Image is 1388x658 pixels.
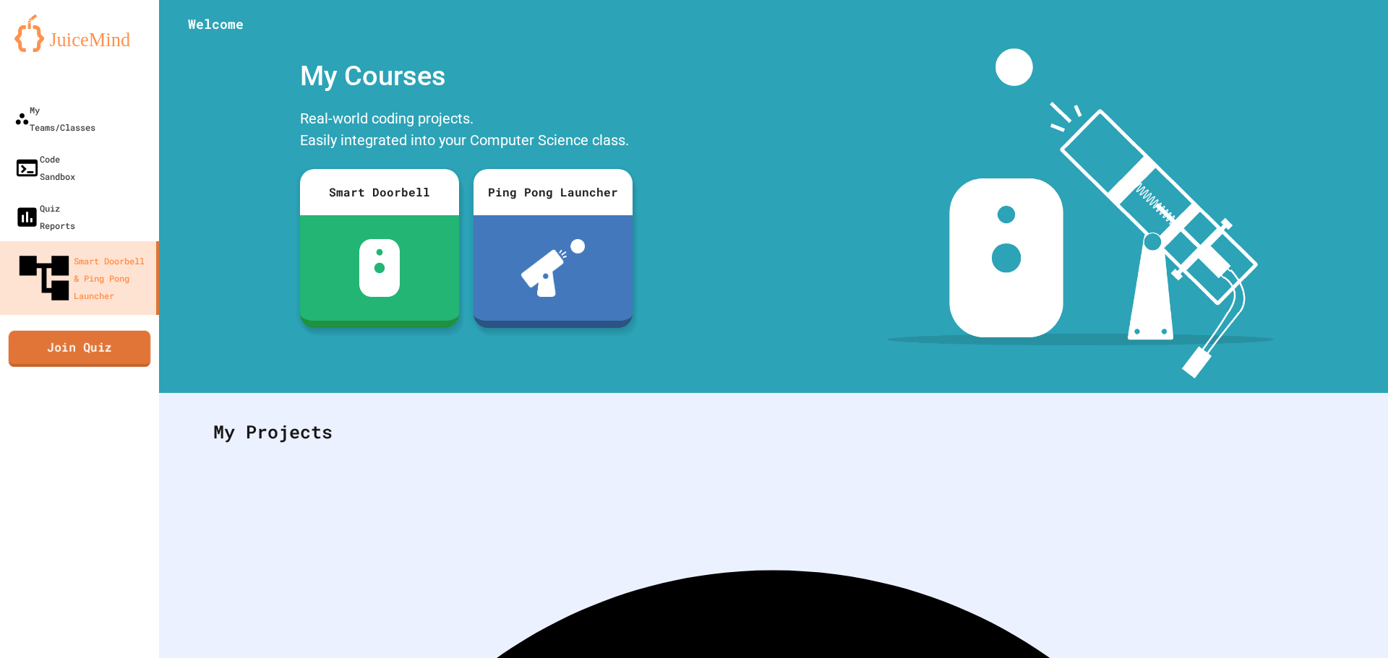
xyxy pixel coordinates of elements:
div: Smart Doorbell & Ping Pong Launcher [14,248,150,308]
div: My Projects [199,404,1348,460]
div: Quiz Reports [14,199,75,234]
div: My Teams/Classes [14,101,95,136]
div: Code Sandbox [14,150,75,185]
img: banner-image-my-projects.png [887,48,1275,378]
div: Smart Doorbell [300,169,459,215]
div: Real-world coding projects. Easily integrated into your Computer Science class. [293,104,640,158]
a: Join Quiz [9,330,150,366]
div: Ping Pong Launcher [474,169,633,215]
div: My Courses [293,48,640,104]
img: ppl-with-ball.png [521,239,586,297]
img: logo-orange.svg [14,14,145,52]
img: sdb-white.svg [359,239,400,297]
